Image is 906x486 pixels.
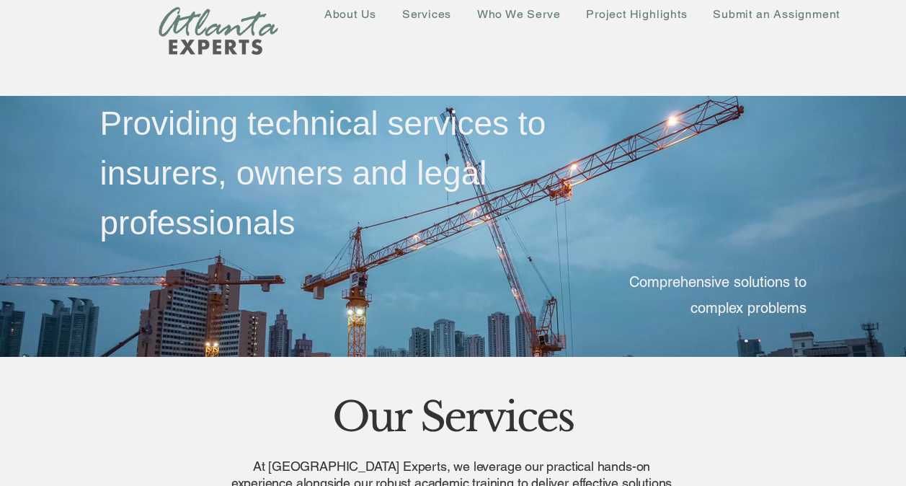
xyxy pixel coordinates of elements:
span: Our Services [332,392,573,442]
span: Comprehensive solutions to complex problems [629,273,807,317]
span: Submit an Assignment [713,7,840,21]
span: Who We Serve [477,7,561,21]
img: New Logo Transparent Background_edited.png [159,6,278,56]
span: About Us [324,7,376,21]
span: Project Highlights [586,7,687,21]
span: Services [402,7,451,21]
span: Providing technical services to insurers, owners and legal professionals [100,105,546,242]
